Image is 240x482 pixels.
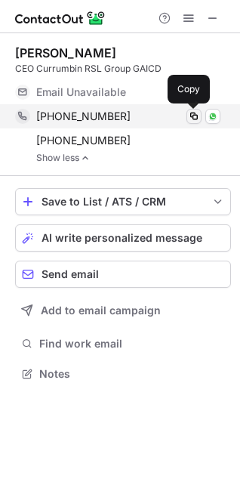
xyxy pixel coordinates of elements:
span: AI write personalized message [42,232,202,244]
span: Send email [42,268,99,280]
img: Whatsapp [208,112,217,121]
span: Notes [39,367,225,381]
button: Send email [15,261,231,288]
button: Add to email campaign [15,297,231,324]
a: Show less [36,153,231,163]
span: [PHONE_NUMBER] [36,134,131,147]
div: Save to List / ATS / CRM [42,196,205,208]
span: [PHONE_NUMBER] [36,110,131,123]
div: [PERSON_NAME] [15,45,116,60]
span: Find work email [39,337,225,351]
span: Email Unavailable [36,85,126,99]
div: CEO Currumbin RSL Group GAICD [15,62,231,76]
img: ContactOut v5.3.10 [15,9,106,27]
button: save-profile-one-click [15,188,231,215]
button: AI write personalized message [15,224,231,252]
button: Find work email [15,333,231,354]
span: Add to email campaign [41,304,161,317]
button: Notes [15,363,231,385]
img: - [81,153,90,163]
